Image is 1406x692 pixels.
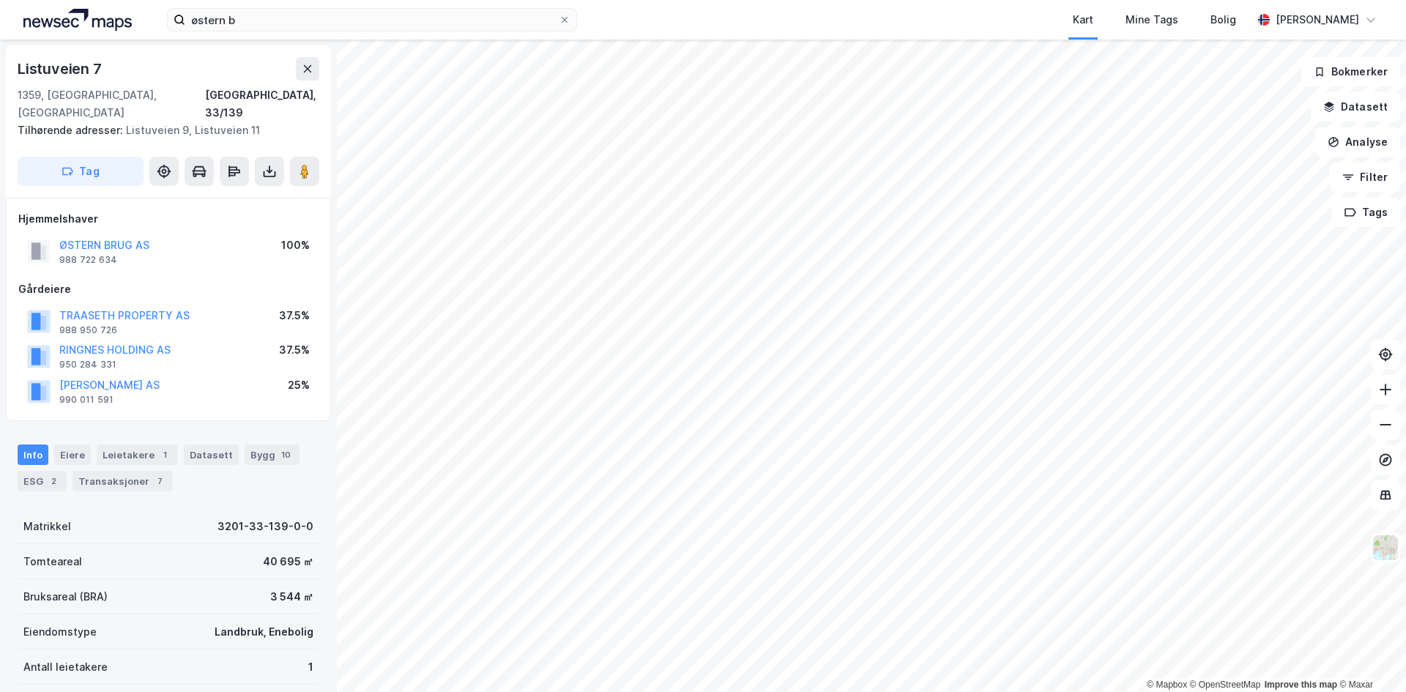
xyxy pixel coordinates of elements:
[23,588,108,606] div: Bruksareal (BRA)
[1265,680,1337,690] a: Improve this map
[18,157,144,186] button: Tag
[23,658,108,676] div: Antall leietakere
[1333,622,1406,692] div: Kontrollprogram for chat
[288,376,310,394] div: 25%
[263,553,313,570] div: 40 695 ㎡
[54,444,91,465] div: Eiere
[18,471,67,491] div: ESG
[1147,680,1187,690] a: Mapbox
[46,474,61,488] div: 2
[157,447,172,462] div: 1
[279,341,310,359] div: 37.5%
[1330,163,1400,192] button: Filter
[1190,680,1261,690] a: OpenStreetMap
[152,474,167,488] div: 7
[18,210,319,228] div: Hjemmelshaver
[1332,198,1400,227] button: Tags
[270,588,313,606] div: 3 544 ㎡
[205,86,319,122] div: [GEOGRAPHIC_DATA], 33/139
[23,518,71,535] div: Matrikkel
[278,447,294,462] div: 10
[1276,11,1359,29] div: [PERSON_NAME]
[184,444,239,465] div: Datasett
[18,124,126,136] span: Tilhørende adresser:
[215,623,313,641] div: Landbruk, Enebolig
[1372,534,1399,562] img: Z
[1311,92,1400,122] button: Datasett
[23,553,82,570] div: Tomteareal
[59,359,116,371] div: 950 284 331
[18,122,308,139] div: Listuveien 9, Listuveien 11
[1126,11,1178,29] div: Mine Tags
[1301,57,1400,86] button: Bokmerker
[59,324,117,336] div: 988 950 726
[72,471,173,491] div: Transaksjoner
[97,444,178,465] div: Leietakere
[18,86,205,122] div: 1359, [GEOGRAPHIC_DATA], [GEOGRAPHIC_DATA]
[18,280,319,298] div: Gårdeiere
[1315,127,1400,157] button: Analyse
[18,57,105,81] div: Listuveien 7
[23,623,97,641] div: Eiendomstype
[185,9,559,31] input: Søk på adresse, matrikkel, gårdeiere, leietakere eller personer
[18,444,48,465] div: Info
[23,9,132,31] img: logo.a4113a55bc3d86da70a041830d287a7e.svg
[245,444,300,465] div: Bygg
[281,237,310,254] div: 100%
[279,307,310,324] div: 37.5%
[1333,622,1406,692] iframe: Chat Widget
[217,518,313,535] div: 3201-33-139-0-0
[308,658,313,676] div: 1
[1073,11,1093,29] div: Kart
[59,394,114,406] div: 990 011 591
[59,254,117,266] div: 988 722 634
[1210,11,1236,29] div: Bolig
